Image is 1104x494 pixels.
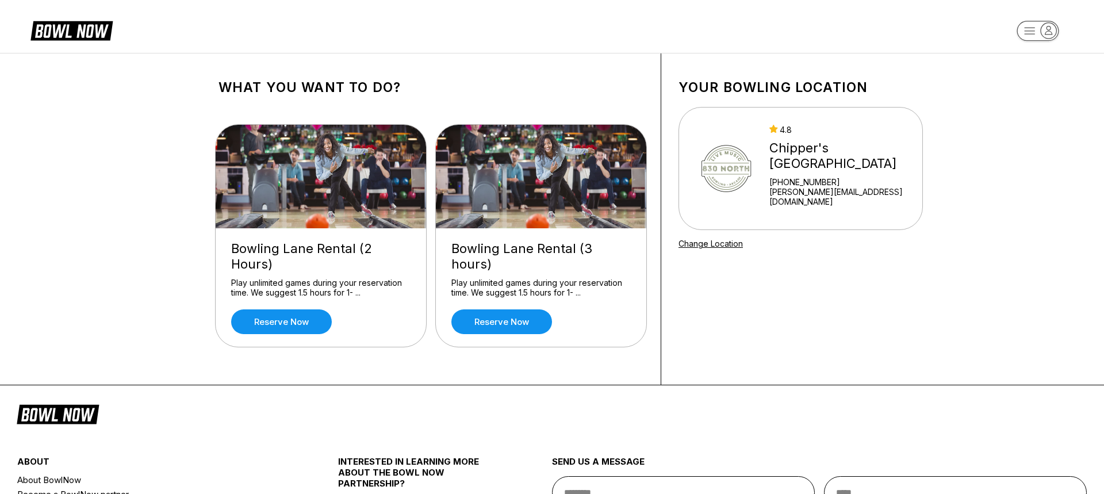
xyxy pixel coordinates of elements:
[451,309,552,334] a: Reserve now
[678,239,743,248] a: Change Location
[769,177,918,187] div: [PHONE_NUMBER]
[436,125,647,228] img: Bowling Lane Rental (3 hours)
[552,456,1087,476] div: send us a message
[17,473,285,487] a: About BowlNow
[694,125,759,212] img: Chipper's North College
[678,79,923,95] h1: Your bowling location
[17,456,285,473] div: about
[451,278,631,298] div: Play unlimited games during your reservation time. We suggest 1.5 hours for 1- ...
[231,309,332,334] a: Reserve now
[231,241,411,272] div: Bowling Lane Rental (2 Hours)
[218,79,643,95] h1: What you want to do?
[769,140,918,171] div: Chipper's [GEOGRAPHIC_DATA]
[769,187,918,206] a: [PERSON_NAME][EMAIL_ADDRESS][DOMAIN_NAME]
[231,278,411,298] div: Play unlimited games during your reservation time. We suggest 1.5 hours for 1- ...
[451,241,631,272] div: Bowling Lane Rental (3 hours)
[216,125,427,228] img: Bowling Lane Rental (2 Hours)
[769,125,918,135] div: 4.8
